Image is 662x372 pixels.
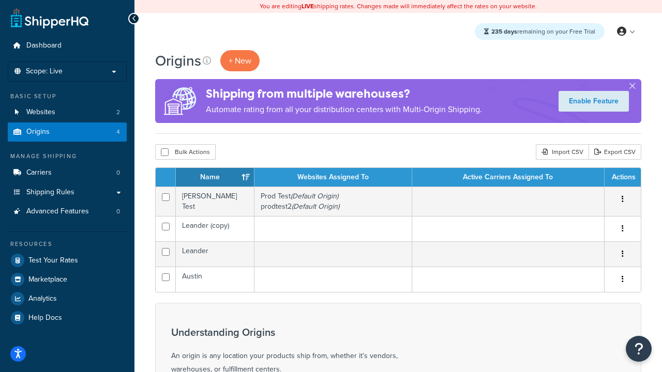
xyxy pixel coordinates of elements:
a: Websites 2 [8,103,127,122]
div: Basic Setup [8,92,127,101]
a: Carriers 0 [8,163,127,182]
i: (Default Origin) [292,201,339,212]
a: Marketplace [8,270,127,289]
th: Name : activate to sort column ascending [176,168,254,187]
span: Scope: Live [26,67,63,76]
span: Help Docs [28,314,62,322]
img: ad-origins-multi-dfa493678c5a35abed25fd24b4b8a3fa3505936ce257c16c00bdefe2f3200be3.png [155,79,206,123]
a: Enable Feature [559,91,629,112]
h1: Origins [155,51,201,71]
h4: Shipping from multiple warehouses? [206,85,482,102]
td: Leander [176,241,254,267]
b: LIVE [302,2,314,11]
a: Shipping Rules [8,183,127,202]
li: Origins [8,122,127,142]
th: Websites Assigned To [254,168,412,187]
td: Leander (copy) [176,216,254,241]
h3: Understanding Origins [171,327,430,338]
span: + New [229,55,251,67]
strong: 235 days [491,27,517,36]
a: ShipperHQ Home [11,8,88,28]
li: Websites [8,103,127,122]
span: Marketplace [28,275,67,284]
span: 0 [116,168,120,177]
a: Advanced Features 0 [8,202,127,221]
span: 4 [116,128,120,136]
a: Help Docs [8,308,127,327]
div: Manage Shipping [8,152,127,161]
span: 2 [116,108,120,117]
td: Prod Test prodtest2 [254,187,412,216]
span: Dashboard [26,41,62,50]
span: Advanced Features [26,207,89,216]
span: Test Your Rates [28,256,78,265]
div: Resources [8,240,127,249]
a: Export CSV [589,144,641,160]
td: [PERSON_NAME] Test [176,187,254,216]
p: Automate rating from all your distribution centers with Multi-Origin Shipping. [206,102,482,117]
i: (Default Origin) [291,191,338,202]
span: Shipping Rules [26,188,74,197]
a: + New [220,50,260,71]
a: Test Your Rates [8,251,127,270]
a: Origins 4 [8,122,127,142]
a: Dashboard [8,36,127,55]
div: Import CSV [536,144,589,160]
button: Open Resource Center [626,336,652,362]
li: Advanced Features [8,202,127,221]
li: Carriers [8,163,127,182]
span: 0 [116,207,120,216]
td: Austin [176,267,254,292]
th: Active Carriers Assigned To [412,168,605,187]
span: Origins [26,128,50,136]
div: remaining on your Free Trial [475,23,605,40]
th: Actions [605,168,641,187]
button: Bulk Actions [155,144,216,160]
span: Websites [26,108,55,117]
span: Analytics [28,295,57,303]
a: Analytics [8,289,127,308]
span: Carriers [26,168,52,177]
